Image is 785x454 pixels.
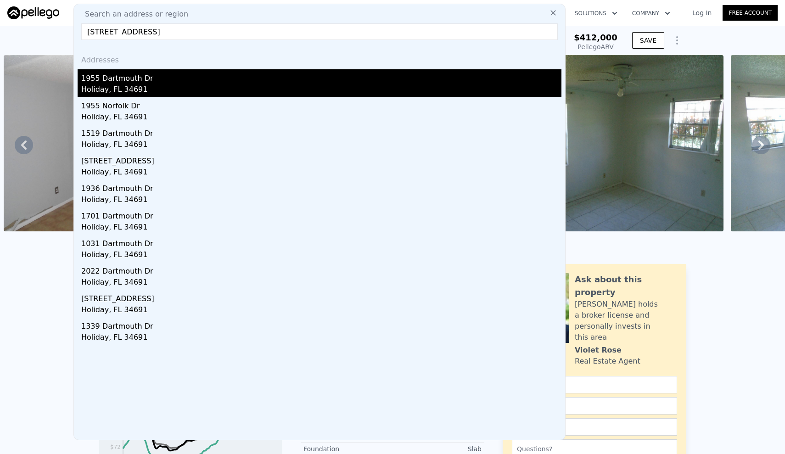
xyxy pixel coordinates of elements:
div: Holiday, FL 34691 [81,139,561,152]
tspan: $72 [110,444,121,450]
div: 1031 Dartmouth Dr [81,235,561,249]
div: 1936 Dartmouth Dr [81,179,561,194]
div: 2022 Dartmouth Dr [81,262,561,277]
div: Slab [392,444,482,454]
img: Sale: 167293579 Parcel: 49604627 [4,55,239,231]
div: Holiday, FL 34691 [81,112,561,124]
div: Violet Rose [575,345,622,356]
div: Foundation [303,444,392,454]
div: Holiday, FL 34691 [81,277,561,290]
div: [STREET_ADDRESS] [81,152,561,167]
button: Company [625,5,678,22]
input: Name [512,376,677,393]
div: Holiday, FL 34691 [81,167,561,179]
div: 1955 Norfolk Dr [81,97,561,112]
div: [STREET_ADDRESS] [81,290,561,304]
button: Solutions [567,5,625,22]
div: Pellego ARV [574,42,617,51]
span: Search an address or region [78,9,188,20]
button: Show Options [668,31,686,50]
div: 1339 Dartmouth Dr [81,317,561,332]
div: Holiday, FL 34691 [81,222,561,235]
div: Holiday, FL 34691 [81,249,561,262]
div: Holiday, FL 34691 [81,304,561,317]
div: 1701 Dartmouth Dr [81,207,561,222]
input: Enter an address, city, region, neighborhood or zip code [81,23,558,40]
a: Log In [681,8,723,17]
div: Holiday, FL 34691 [81,194,561,207]
div: [PERSON_NAME] holds a broker license and personally invests in this area [575,299,677,343]
input: Email [512,397,677,415]
div: Addresses [78,47,561,69]
img: Pellego [7,6,59,19]
div: Holiday, FL 34691 [81,84,561,97]
input: Phone [512,418,677,436]
div: 1519 Dartmouth Dr [81,124,561,139]
span: $412,000 [574,33,617,42]
div: Holiday, FL 34691 [81,332,561,345]
button: SAVE [632,32,664,49]
a: Free Account [723,5,778,21]
img: Sale: 167293579 Parcel: 49604627 [488,55,723,231]
div: Real Estate Agent [575,356,640,367]
div: 1955 Dartmouth Dr [81,69,561,84]
div: Ask about this property [575,273,677,299]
